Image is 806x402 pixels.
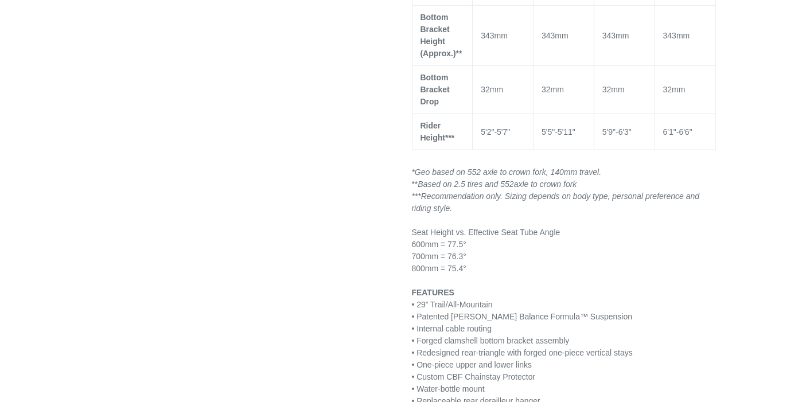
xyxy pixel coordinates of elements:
[463,264,466,273] span: °
[420,121,455,142] span: Rider Height***
[412,263,716,275] div: 800mm = 75.4
[534,6,594,66] td: 343mm
[420,73,450,106] span: Bottom Bracket Drop
[412,192,700,213] span: ***Recommendation only. Sizing depends on body type, personal preference and riding style.
[483,167,601,177] span: axle to crown fork, 140mm travel.
[418,179,513,189] i: Based on 2.5 tires and
[473,66,534,114] td: 32mm
[463,252,466,261] span: °
[594,6,655,66] td: 343mm
[412,167,468,177] span: *Geo based on
[655,6,715,66] td: 343mm
[655,114,715,150] td: 6'1"-6'6"
[420,13,462,58] span: Bottom Bracket Height (Approx.)**
[463,240,466,249] span: °
[412,288,454,297] span: FEATURES
[534,66,594,114] td: 32mm
[594,66,655,114] td: 32mm
[412,239,716,251] div: 600mm = 77.5
[534,114,594,150] td: 5'5"-5'11"
[500,179,513,189] span: 552
[473,6,534,66] td: 343mm
[514,179,577,189] span: axle to crown fork
[594,114,655,150] td: 5'9"-6'3"
[468,167,481,177] span: 552
[473,114,534,150] td: 5'2"-5'7"
[412,227,716,239] div: Seat Height vs. Effective Seat Tube Angle
[412,251,716,263] div: 700mm = 76.3
[655,66,715,114] td: 32mm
